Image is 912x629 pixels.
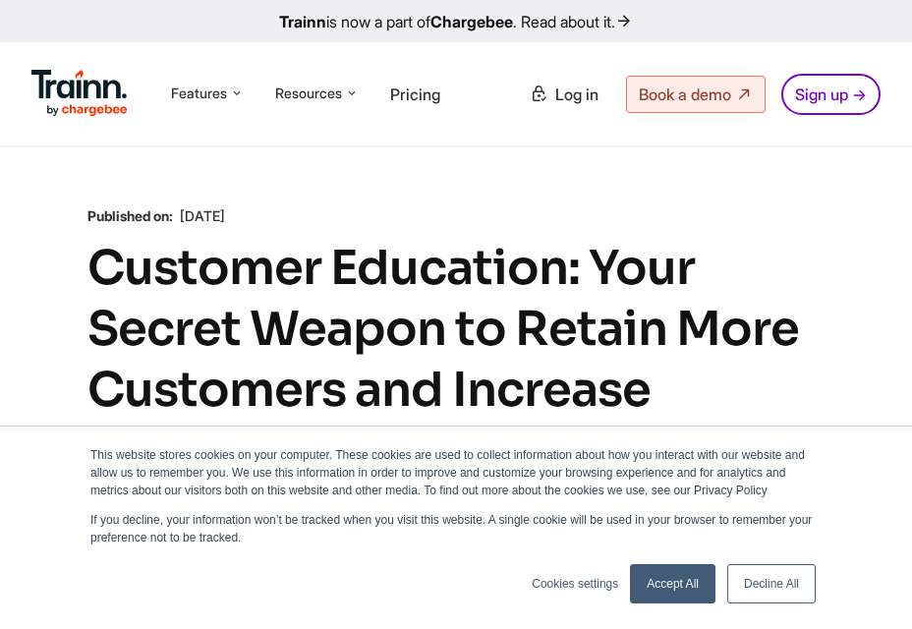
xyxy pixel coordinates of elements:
b: Trainn [279,12,326,31]
span: Resources [275,84,342,103]
b: Chargebee [430,12,513,31]
img: Trainn Logo [31,70,128,117]
p: This website stores cookies on your computer. These cookies are used to collect information about... [90,446,822,499]
a: Decline All [727,564,816,603]
p: If you decline, your information won’t be tracked when you visit this website. A single cookie wi... [90,511,822,546]
span: [DATE] [180,207,225,224]
b: Published on: [87,207,173,224]
a: Pricing [390,85,440,104]
h1: Customer Education: Your Secret Weapon to Retain More Customers and Increase Revenue [87,238,825,482]
a: Accept All [630,564,715,603]
a: Cookies settings [532,575,618,593]
span: Book a demo [639,85,731,104]
a: Sign up → [781,74,881,115]
a: Book a demo [626,76,766,113]
iframe: Chat Widget [814,535,912,629]
a: Log in [518,77,610,112]
span: Features [171,84,227,103]
span: Log in [555,85,598,104]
